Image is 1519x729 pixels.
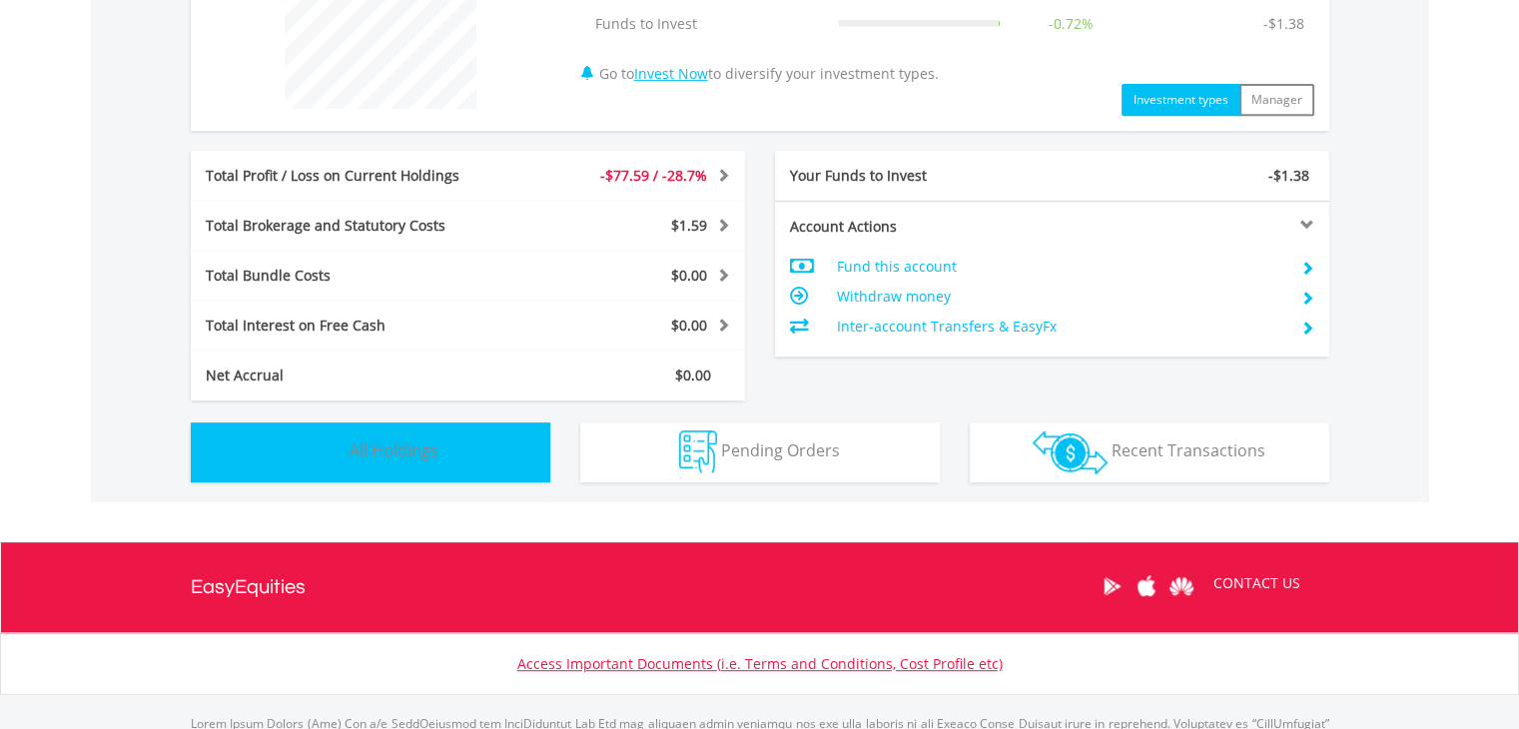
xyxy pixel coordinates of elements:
[836,282,1284,312] td: Withdraw money
[303,430,346,473] img: holdings-wht.png
[1130,555,1164,617] a: Apple
[634,64,708,83] a: Invest Now
[191,216,514,236] div: Total Brokerage and Statutory Costs
[191,166,514,186] div: Total Profit / Loss on Current Holdings
[836,312,1284,342] td: Inter-account Transfers & EasyFx
[191,316,514,336] div: Total Interest on Free Cash
[721,439,840,461] span: Pending Orders
[1095,555,1130,617] a: Google Play
[671,216,707,235] span: $1.59
[679,430,717,473] img: pending_instructions-wht.png
[1253,4,1314,44] td: -$1.38
[600,166,707,185] span: -$77.59 / -28.7%
[1010,4,1132,44] td: -0.72%
[675,365,711,384] span: $0.00
[1239,84,1314,116] button: Manager
[191,266,514,286] div: Total Bundle Costs
[1112,439,1265,461] span: Recent Transactions
[671,316,707,335] span: $0.00
[1164,555,1199,617] a: Huawei
[191,422,550,482] button: All Holdings
[836,252,1284,282] td: Fund this account
[585,4,828,44] td: Funds to Invest
[775,166,1053,186] div: Your Funds to Invest
[671,266,707,285] span: $0.00
[1033,430,1108,474] img: transactions-zar-wht.png
[775,217,1053,237] div: Account Actions
[580,422,940,482] button: Pending Orders
[970,422,1329,482] button: Recent Transactions
[191,542,306,632] a: EasyEquities
[1122,84,1240,116] button: Investment types
[517,654,1003,673] a: Access Important Documents (i.e. Terms and Conditions, Cost Profile etc)
[350,439,438,461] span: All Holdings
[1268,166,1309,185] span: -$1.38
[191,365,514,385] div: Net Accrual
[1199,555,1314,611] a: CONTACT US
